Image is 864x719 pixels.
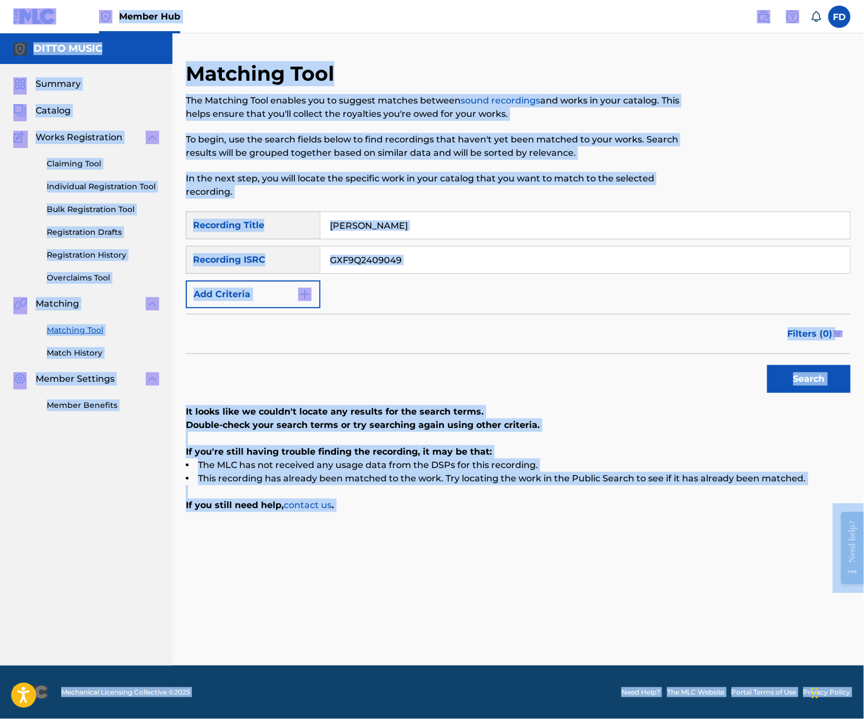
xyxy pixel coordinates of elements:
[786,10,799,23] img: help
[36,131,122,144] span: Works Registration
[61,687,190,697] span: Mechanical Licensing Collective © 2025
[811,11,822,22] div: Notifications
[36,297,79,311] span: Matching
[284,500,332,510] a: contact us
[47,400,159,411] a: Member Benefits
[186,499,851,512] p: If you still need help, .
[47,324,159,336] a: Matching Tool
[833,331,843,337] img: filter
[119,10,180,23] span: Member Hub
[36,77,81,91] span: Summary
[781,320,851,348] button: Filters (0)
[13,77,81,91] a: SummarySummary
[732,687,797,697] a: Portal Terms of Use
[667,687,725,697] a: The MLC Website
[828,6,851,28] div: User Menu
[13,686,48,699] img: logo
[186,472,851,485] li: This recording has already been matched to the work. Try locating the work in the Public Search t...
[47,347,159,359] a: Match History
[33,42,102,55] h5: DITTO MUSIC
[803,687,851,697] a: Privacy Policy
[621,687,660,697] a: Need Help?
[788,327,833,341] span: Filters ( 0 )
[47,272,159,284] a: Overclaims Tool
[808,666,864,719] iframe: Chat Widget
[186,445,851,459] p: If you're still having trouble finding the recording, it may be that:
[186,459,851,472] li: The MLC has not received any usage data from the DSPs for this recording.
[186,133,698,160] p: To begin, use the search fields below to find recordings that haven't yet been matched to your wo...
[146,297,159,311] img: expand
[812,677,818,710] div: Drag
[36,104,71,117] span: Catalog
[767,365,851,393] button: Search
[186,211,851,398] form: Search Form
[186,280,320,308] button: Add Criteria
[753,6,775,28] a: Public Search
[13,372,27,386] img: Member Settings
[13,8,56,24] img: MLC Logo
[13,77,27,91] img: Summary
[186,405,851,418] p: It looks like we couldn't locate any results for the search terms.
[47,204,159,215] a: Bulk Registration Tool
[13,104,27,117] img: Catalog
[13,131,28,144] img: Works Registration
[13,297,27,311] img: Matching
[186,94,698,121] p: The Matching Tool enables you to suggest matches between and works in your catalog. This helps en...
[298,288,312,301] img: 9d2ae6d4665cec9f34b9.svg
[47,249,159,261] a: Registration History
[782,6,804,28] div: Help
[47,181,159,193] a: Individual Registration Tool
[13,104,71,117] a: CatalogCatalog
[13,42,27,56] img: Accounts
[146,372,159,386] img: expand
[757,10,771,23] img: search
[47,158,159,170] a: Claiming Tool
[833,503,864,593] iframe: Resource Center
[146,131,159,144] img: expand
[99,10,112,23] img: Top Rightsholder
[186,418,851,432] p: Double-check your search terms or try searching again using other criteria.
[47,226,159,238] a: Registration Drafts
[461,95,540,106] a: sound recordings
[186,61,340,86] h2: Matching Tool
[36,372,115,386] span: Member Settings
[186,172,698,199] p: In the next step, you will locate the specific work in your catalog that you want to match to the...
